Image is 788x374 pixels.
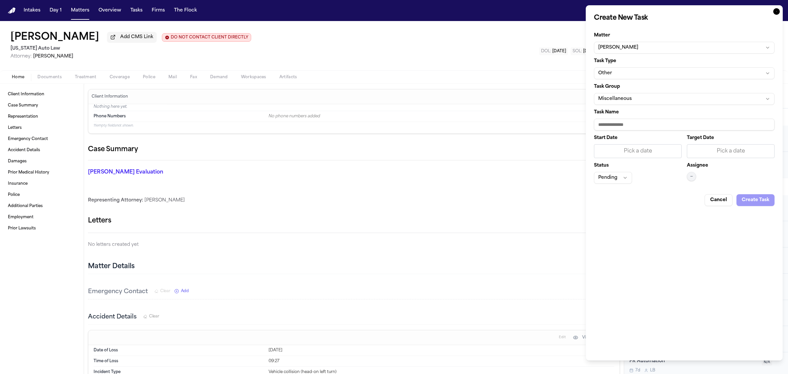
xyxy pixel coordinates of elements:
[594,67,775,79] button: Other
[594,163,682,168] label: Status
[687,172,696,181] button: —
[594,144,682,158] button: Pick a date
[705,194,733,206] button: Cancel
[687,144,775,158] button: Pick a date
[594,172,632,184] button: Pending
[594,13,775,23] h2: Create New Task
[594,33,775,38] label: Matter
[594,93,775,105] button: Miscellaneous
[594,42,775,54] button: [PERSON_NAME]
[687,136,775,140] label: Target Date
[598,147,677,155] div: Pick a date
[687,163,708,168] label: Assignee
[594,136,682,140] label: Start Date
[594,110,619,115] span: Task Name
[690,174,693,179] span: —
[691,147,770,155] div: Pick a date
[594,84,775,89] label: Task Group
[594,59,775,63] label: Task Type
